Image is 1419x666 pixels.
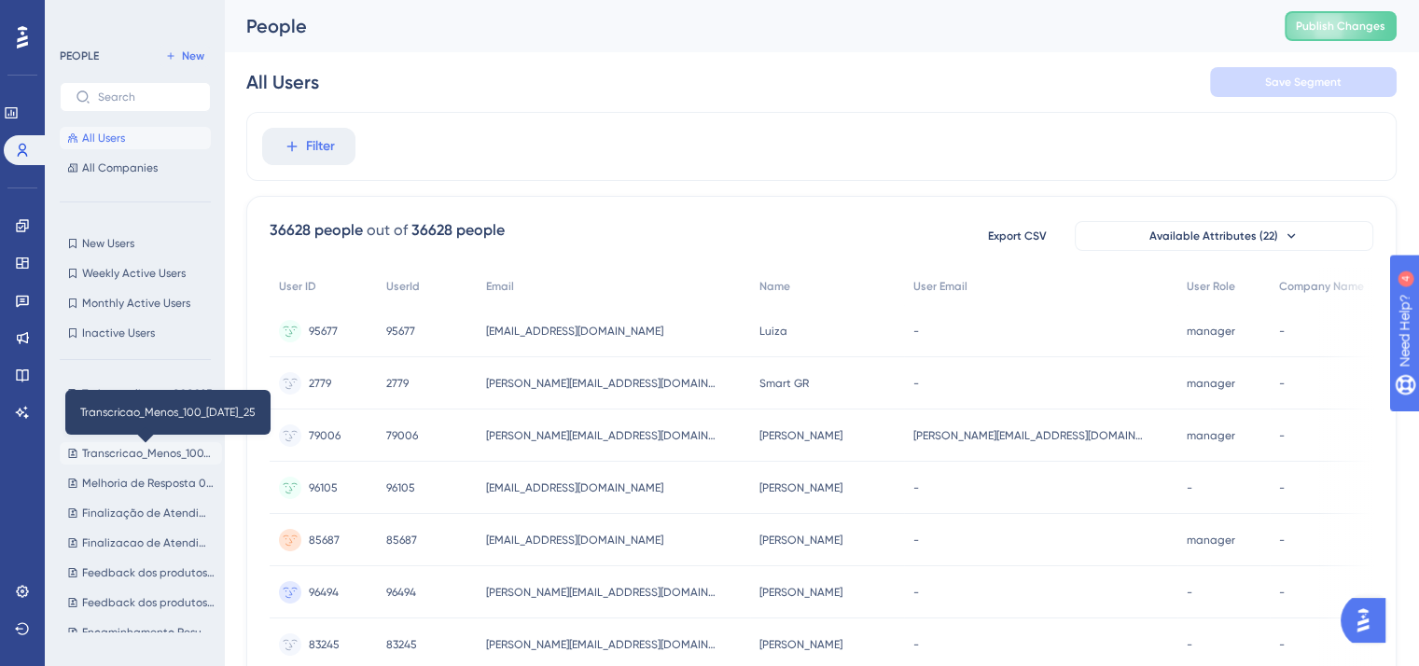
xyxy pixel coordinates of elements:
[386,376,409,391] span: 2779
[1187,533,1235,548] span: manager
[913,533,919,548] span: -
[486,533,663,548] span: [EMAIL_ADDRESS][DOMAIN_NAME]
[1265,75,1342,90] span: Save Segment
[309,376,331,391] span: 2779
[1279,637,1285,652] span: -
[386,324,415,339] span: 95677
[82,625,215,640] span: Encaminhamento Resumo 300725
[1149,229,1278,243] span: Available Attributes (22)
[1341,592,1397,648] iframe: UserGuiding AI Assistant Launcher
[309,324,338,339] span: 95677
[988,229,1047,243] span: Export CSV
[82,386,213,401] span: Todos os clientes 080825
[386,480,415,495] span: 96105
[970,221,1064,251] button: Export CSV
[44,5,117,27] span: Need Help?
[130,9,135,24] div: 4
[1210,67,1397,97] button: Save Segment
[486,585,719,600] span: [PERSON_NAME][EMAIL_ADDRESS][DOMAIN_NAME]
[913,637,919,652] span: -
[386,533,417,548] span: 85687
[60,157,211,179] button: All Companies
[759,376,809,391] span: Smart GR
[60,232,211,255] button: New Users
[1187,428,1235,443] span: manager
[270,219,363,242] div: 36628 people
[913,324,919,339] span: -
[1075,221,1373,251] button: Available Attributes (22)
[386,428,418,443] span: 79006
[82,266,186,281] span: Weekly Active Users
[486,376,719,391] span: [PERSON_NAME][EMAIL_ADDRESS][DOMAIN_NAME]
[1279,585,1285,600] span: -
[386,585,416,600] span: 96494
[82,326,155,340] span: Inactive Users
[82,160,158,175] span: All Companies
[759,637,842,652] span: [PERSON_NAME]
[486,428,719,443] span: [PERSON_NAME][EMAIL_ADDRESS][DOMAIN_NAME]
[367,219,408,242] div: out of
[82,565,215,580] span: Feedback dos produtos do chat (IAs)-31/07
[60,502,222,524] button: Finalização de Atendimento Lista 2 010825
[246,69,319,95] div: All Users
[309,480,338,495] span: 96105
[1187,324,1235,339] span: manager
[309,637,340,652] span: 83245
[60,562,222,584] button: Feedback dos produtos do chat (IAs)-31/07
[1187,637,1192,652] span: -
[309,533,340,548] span: 85687
[759,428,842,443] span: [PERSON_NAME]
[913,585,919,600] span: -
[60,127,211,149] button: All Users
[759,533,842,548] span: [PERSON_NAME]
[60,442,222,465] button: Transcricao_Menos_100_[DATE]_25
[1187,480,1192,495] span: -
[82,535,215,550] span: Finalizacao de Atendimento Lista 1 010825
[60,49,99,63] div: PEOPLE
[386,279,420,294] span: UserId
[309,585,339,600] span: 96494
[411,219,505,242] div: 36628 people
[759,279,790,294] span: Name
[913,279,967,294] span: User Email
[486,324,663,339] span: [EMAIL_ADDRESS][DOMAIN_NAME]
[82,131,125,146] span: All Users
[1279,324,1285,339] span: -
[1187,585,1192,600] span: -
[82,595,215,610] span: Feedback dos produtos do chat (IAs)
[60,262,211,284] button: Weekly Active Users
[759,324,787,339] span: Luiza
[486,637,719,652] span: [PERSON_NAME][EMAIL_ADDRESS][DOMAIN_NAME]
[306,135,335,158] span: Filter
[82,446,215,461] span: Transcricao_Menos_100_[DATE]_25
[60,591,222,614] button: Feedback dos produtos do chat (IAs)
[82,506,215,520] span: Finalização de Atendimento Lista 2 010825
[246,13,1238,39] div: People
[60,382,222,405] button: Todos os clientes 080825
[486,480,663,495] span: [EMAIL_ADDRESS][DOMAIN_NAME]
[60,322,211,344] button: Inactive Users
[82,296,190,311] span: Monthly Active Users
[82,236,134,251] span: New Users
[1285,11,1397,41] button: Publish Changes
[60,621,222,644] button: Encaminhamento Resumo 300725
[82,476,215,491] span: Melhoria de Resposta 040825
[913,480,919,495] span: -
[60,412,222,435] button: Melhoria de Resposta 070825
[309,428,341,443] span: 79006
[1296,19,1385,34] span: Publish Changes
[60,292,211,314] button: Monthly Active Users
[262,128,355,165] button: Filter
[386,637,417,652] span: 83245
[1279,533,1285,548] span: -
[759,585,842,600] span: [PERSON_NAME]
[98,90,195,104] input: Search
[60,472,222,494] button: Melhoria de Resposta 040825
[1279,428,1285,443] span: -
[759,480,842,495] span: [PERSON_NAME]
[1279,279,1364,294] span: Company Name
[182,49,204,63] span: New
[279,279,316,294] span: User ID
[1187,376,1235,391] span: manager
[486,279,514,294] span: Email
